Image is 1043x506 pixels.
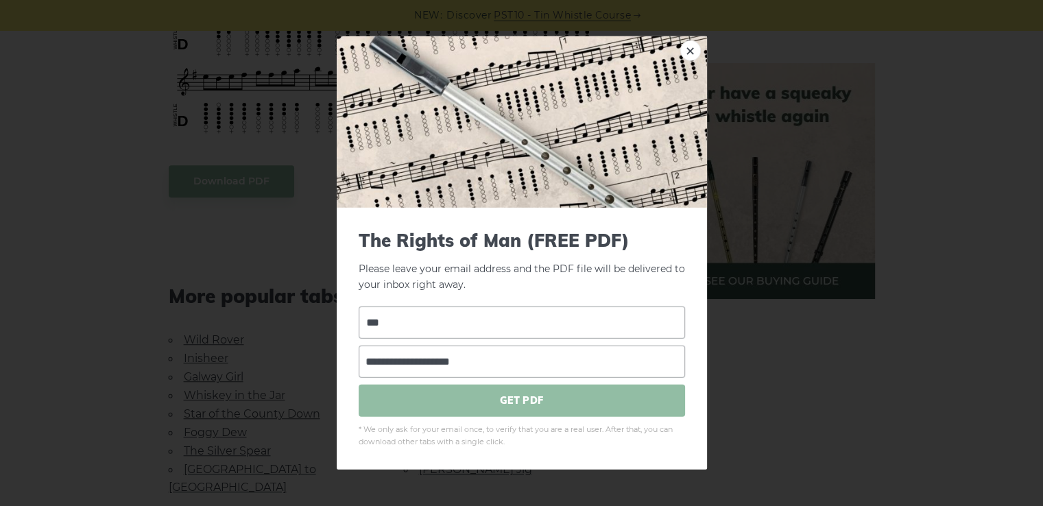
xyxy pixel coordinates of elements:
[680,40,701,61] a: ×
[359,230,685,251] span: The Rights of Man (FREE PDF)
[359,230,685,293] p: Please leave your email address and the PDF file will be delivered to your inbox right away.
[337,36,707,208] img: Tin Whistle Tab Preview
[359,384,685,416] span: GET PDF
[359,423,685,448] span: * We only ask for your email once, to verify that you are a real user. After that, you can downlo...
